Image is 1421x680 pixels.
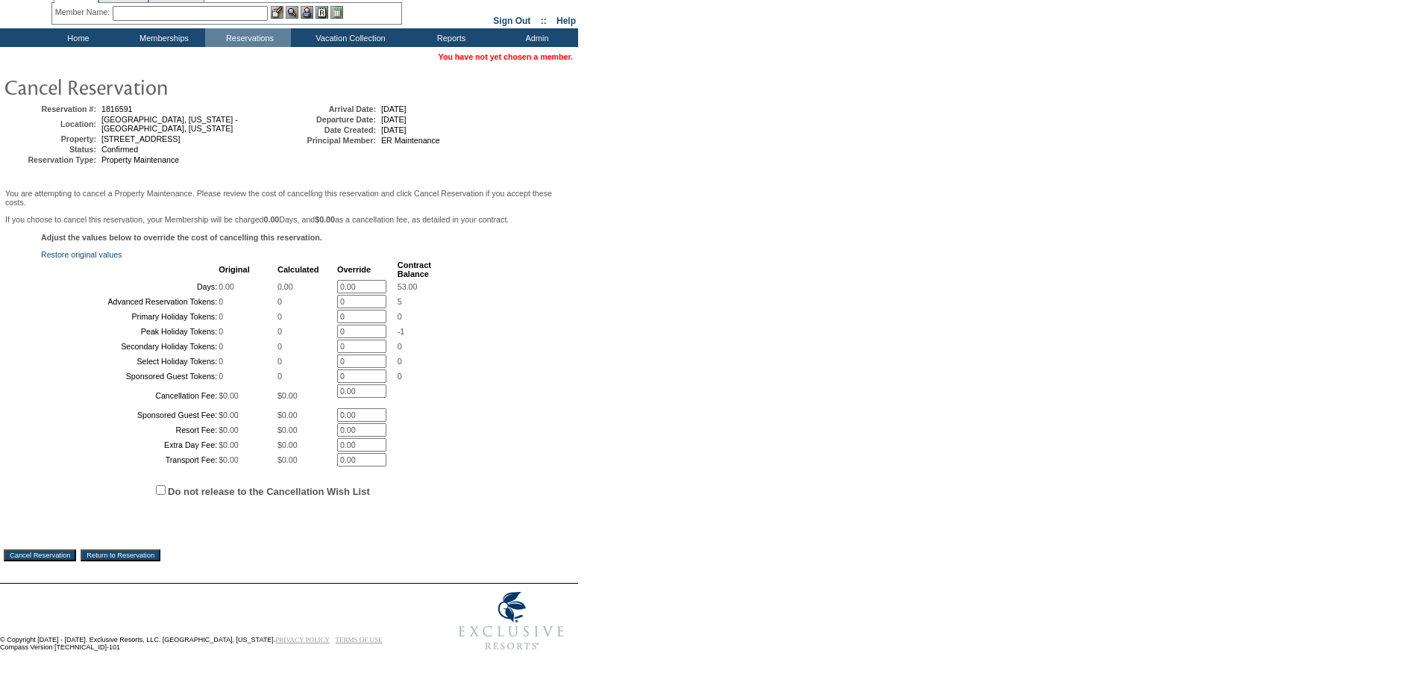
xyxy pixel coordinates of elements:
td: Sponsored Guest Tokens: [43,369,217,383]
span: 0.00 [219,282,234,291]
img: Reservations [316,6,328,19]
span: 0 [277,357,282,366]
td: Advanced Reservation Tokens: [43,295,217,308]
span: [DATE] [381,125,407,134]
span: 0 [219,327,223,336]
a: TERMS OF USE [336,636,383,643]
span: Property Maintenance [101,155,179,164]
td: Principal Member: [286,136,376,145]
td: Home [34,28,119,47]
span: [STREET_ADDRESS] [101,134,180,143]
b: Adjust the values below to override the cost of cancelling this reservation. [41,233,322,242]
span: 0 [398,372,402,381]
span: 5 [398,297,402,306]
td: Reports [407,28,492,47]
input: Cancel Reservation [4,549,76,561]
span: 0 [277,342,282,351]
span: 1816591 [101,105,133,113]
td: Admin [492,28,578,47]
img: View [286,6,298,19]
span: :: [541,16,547,26]
td: Peak Holiday Tokens: [43,325,217,338]
span: 0 [277,297,282,306]
img: b_edit.gif [271,6,283,19]
input: Return to Reservation [81,549,160,561]
td: Secondary Holiday Tokens: [43,340,217,353]
td: Location: [7,115,96,133]
span: 0 [398,312,402,321]
span: 0 [219,297,223,306]
span: 0 [219,312,223,321]
p: You are attempting to cancel a Property Maintenance. Please review the cost of cancelling this re... [5,189,573,207]
b: 0.00 [264,215,280,224]
span: 0 [277,327,282,336]
span: $0.00 [277,455,298,464]
td: Days: [43,280,217,293]
div: Member Name: [55,6,113,19]
span: Confirmed [101,145,138,154]
td: Departure Date: [286,115,376,124]
td: Sponsored Guest Fee: [43,408,217,422]
img: Exclusive Resorts [445,584,578,658]
span: 0 [219,342,223,351]
span: You have not yet chosen a member. [439,52,573,61]
span: 0 [219,357,223,366]
span: [GEOGRAPHIC_DATA], [US_STATE] - [GEOGRAPHIC_DATA], [US_STATE] [101,115,238,133]
span: ER Maintenance [381,136,440,145]
td: Primary Holiday Tokens: [43,310,217,323]
img: pgTtlCancelRes.gif [4,72,302,102]
label: Do not release to the Cancellation Wish List [168,486,370,497]
span: [DATE] [381,115,407,124]
span: 53.00 [398,282,418,291]
td: Status: [7,145,96,154]
span: $0.00 [219,411,239,419]
span: $0.00 [219,440,239,449]
td: Property: [7,134,96,143]
span: -1 [398,327,404,336]
img: b_calculator.gif [330,6,343,19]
td: Vacation Collection [291,28,407,47]
b: Original [219,265,250,274]
span: [DATE] [381,105,407,113]
span: $0.00 [219,455,239,464]
td: Extra Day Fee: [43,438,217,452]
a: Help [556,16,576,26]
b: Calculated [277,265,319,274]
p: If you choose to cancel this reservation, your Membership will be charged Days, and as a cancella... [5,215,573,224]
span: $0.00 [219,391,239,400]
span: $0.00 [277,391,298,400]
a: Restore original values [41,250,122,259]
b: Override [337,265,371,274]
td: Arrival Date: [286,105,376,113]
td: Reservation #: [7,105,96,113]
span: 0.00 [277,282,293,291]
span: $0.00 [277,411,298,419]
b: Contract Balance [398,261,431,278]
td: Cancellation Fee: [43,384,217,407]
a: Sign Out [493,16,530,26]
span: 0 [398,357,402,366]
td: Select Holiday Tokens: [43,355,217,368]
span: $0.00 [219,425,239,434]
td: Reservation Type: [7,155,96,164]
span: 0 [219,372,223,381]
td: Transport Fee: [43,453,217,467]
a: PRIVACY POLICY [275,636,330,643]
span: 0 [277,312,282,321]
td: Reservations [205,28,291,47]
span: 0 [398,342,402,351]
b: $0.00 [315,215,335,224]
span: 0 [277,372,282,381]
td: Date Created: [286,125,376,134]
td: Resort Fee: [43,423,217,437]
span: $0.00 [277,440,298,449]
img: Impersonate [301,6,313,19]
span: $0.00 [277,425,298,434]
td: Memberships [119,28,205,47]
